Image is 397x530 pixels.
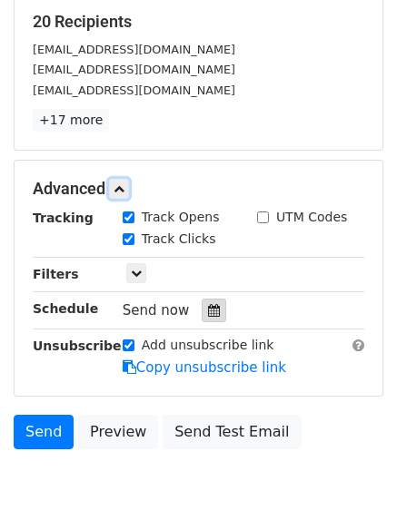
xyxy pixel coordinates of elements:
small: [EMAIL_ADDRESS][DOMAIN_NAME] [33,83,235,97]
small: [EMAIL_ADDRESS][DOMAIN_NAME] [33,63,235,76]
a: Copy unsubscribe link [123,359,286,376]
a: +17 more [33,109,109,132]
a: Preview [78,415,158,449]
label: UTM Codes [276,208,347,227]
a: Send [14,415,74,449]
h5: 20 Recipients [33,12,364,32]
strong: Unsubscribe [33,339,122,353]
label: Add unsubscribe link [142,336,274,355]
label: Track Clicks [142,230,216,249]
a: Send Test Email [163,415,301,449]
strong: Filters [33,267,79,281]
span: Send now [123,302,190,319]
strong: Schedule [33,301,98,316]
h5: Advanced [33,179,364,199]
strong: Tracking [33,211,94,225]
small: [EMAIL_ADDRESS][DOMAIN_NAME] [33,43,235,56]
label: Track Opens [142,208,220,227]
iframe: Chat Widget [306,443,397,530]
